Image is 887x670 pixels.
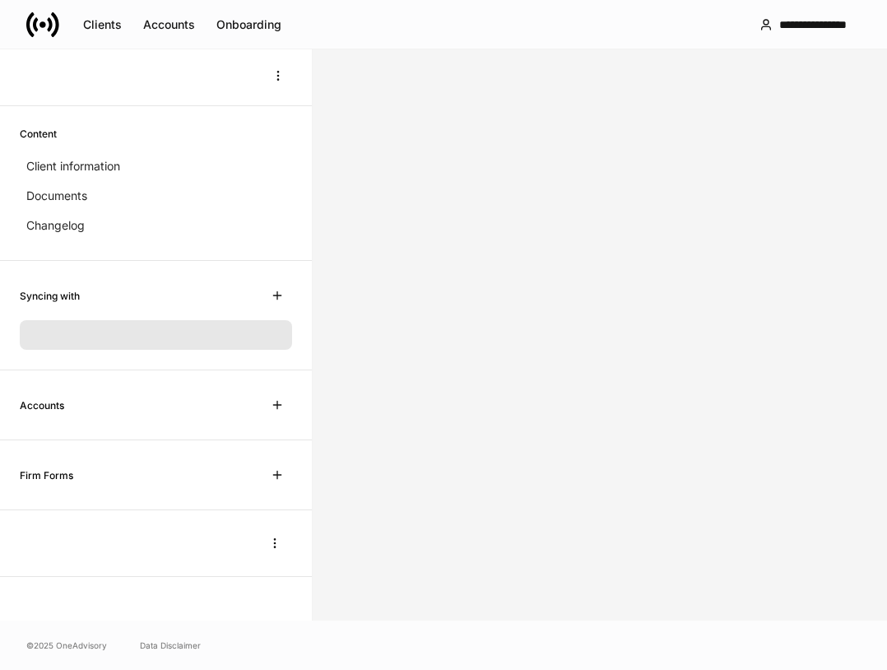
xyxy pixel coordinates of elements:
[20,468,73,483] h6: Firm Forms
[20,288,80,304] h6: Syncing with
[143,19,195,30] div: Accounts
[26,639,107,652] span: © 2025 OneAdvisory
[20,181,292,211] a: Documents
[20,211,292,240] a: Changelog
[132,12,206,38] button: Accounts
[216,19,281,30] div: Onboarding
[140,639,201,652] a: Data Disclaimer
[26,158,120,174] p: Client information
[26,188,87,204] p: Documents
[20,151,292,181] a: Client information
[20,398,64,413] h6: Accounts
[83,19,122,30] div: Clients
[72,12,132,38] button: Clients
[26,217,85,234] p: Changelog
[206,12,292,38] button: Onboarding
[20,126,57,142] h6: Content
